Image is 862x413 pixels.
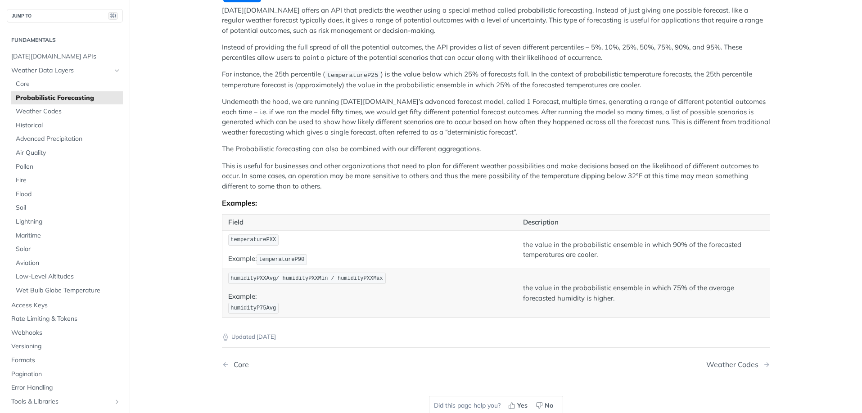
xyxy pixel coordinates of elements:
a: Historical [11,119,123,132]
a: Fire [11,174,123,187]
span: Probabilistic Forecasting [16,94,121,103]
span: Weather Codes [16,107,121,116]
a: Aviation [11,256,123,270]
span: Advanced Precipitation [16,135,121,144]
a: Lightning [11,215,123,229]
span: Yes [517,401,528,410]
a: Air Quality [11,146,123,160]
a: Tools & LibrariesShow subpages for Tools & Libraries [7,395,123,409]
p: Example: [228,292,511,314]
nav: Pagination Controls [222,351,770,378]
span: humidityPXXAvg/ humidityPXXMin / humidityPXXMax [230,275,383,282]
a: Previous Page: Core [222,360,457,369]
a: Solar [11,242,123,256]
span: temperatureP90 [259,256,304,263]
p: the value in the probabilistic ensemble in which 75% of the average forecasted humidity is higher. [523,283,764,303]
div: Weather Codes [706,360,763,369]
span: Soil [16,203,121,212]
p: Updated [DATE] [222,332,770,341]
a: Flood [11,188,123,201]
p: Underneath the hood, we are running [DATE][DOMAIN_NAME]’s advanced forecast model, called 1 Forec... [222,97,770,137]
a: Probabilistic Forecasting [11,91,123,105]
span: Fire [16,176,121,185]
p: Description [523,217,764,228]
span: Aviation [16,259,121,268]
p: The Probabilistic forecasting can also be combined with our different aggregations. [222,144,770,154]
a: Weather Data LayersHide subpages for Weather Data Layers [7,64,123,77]
span: Access Keys [11,301,121,310]
a: Weather Codes [11,105,123,118]
a: Wet Bulb Globe Temperature [11,284,123,297]
a: Rate Limiting & Tokens [7,312,123,326]
span: Error Handling [11,383,121,392]
span: Rate Limiting & Tokens [11,314,121,323]
span: Weather Data Layers [11,66,111,75]
span: temperatureP25 [327,72,378,78]
span: Solar [16,245,121,254]
span: ⌘/ [108,12,118,20]
p: Field [228,217,511,228]
a: Maritime [11,229,123,242]
button: Hide subpages for Weather Data Layers [113,67,121,74]
a: Pollen [11,160,123,174]
span: Historical [16,121,121,130]
span: Pagination [11,370,121,379]
h2: Fundamentals [7,36,123,44]
a: Error Handling [7,381,123,395]
a: Webhooks [7,326,123,340]
span: Low-Level Altitudes [16,272,121,281]
span: Maritime [16,231,121,240]
a: Core [11,77,123,91]
button: JUMP TO⌘/ [7,9,123,22]
div: Core [229,360,249,369]
span: Lightning [16,217,121,226]
button: No [533,399,558,412]
button: Yes [505,399,533,412]
span: Formats [11,356,121,365]
span: Pollen [16,162,121,171]
a: Access Keys [7,299,123,312]
a: Versioning [7,340,123,353]
span: Wet Bulb Globe Temperature [16,286,121,295]
a: [DATE][DOMAIN_NAME] APIs [7,50,123,63]
a: Next Page: Weather Codes [706,360,770,369]
div: Examples: [222,198,770,207]
span: [DATE][DOMAIN_NAME] APIs [11,52,121,61]
p: Example: [228,253,511,266]
p: Instead of providing the full spread of all the potential outcomes, the API provides a list of se... [222,42,770,63]
a: Formats [7,354,123,367]
p: This is useful for businesses and other organizations that need to plan for different weather pos... [222,161,770,192]
span: Core [16,80,121,89]
span: Tools & Libraries [11,397,111,406]
a: Soil [11,201,123,215]
span: humidityP75Avg [230,305,276,311]
a: Low-Level Altitudes [11,270,123,283]
a: Pagination [7,368,123,381]
p: [DATE][DOMAIN_NAME] offers an API that predicts the weather using a special method called probabi... [222,5,770,36]
span: Webhooks [11,328,121,337]
span: No [545,401,553,410]
p: the value in the probabilistic ensemble in which 90% of the forecasted temperatures are cooler. [523,240,764,260]
span: Versioning [11,342,121,351]
button: Show subpages for Tools & Libraries [113,398,121,405]
a: Advanced Precipitation [11,132,123,146]
span: Flood [16,190,121,199]
p: For instance, the 25th percentile ( ) is the value below which 25% of forecasts fall. In the cont... [222,69,770,90]
span: Air Quality [16,148,121,157]
span: temperaturePXX [230,237,276,243]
